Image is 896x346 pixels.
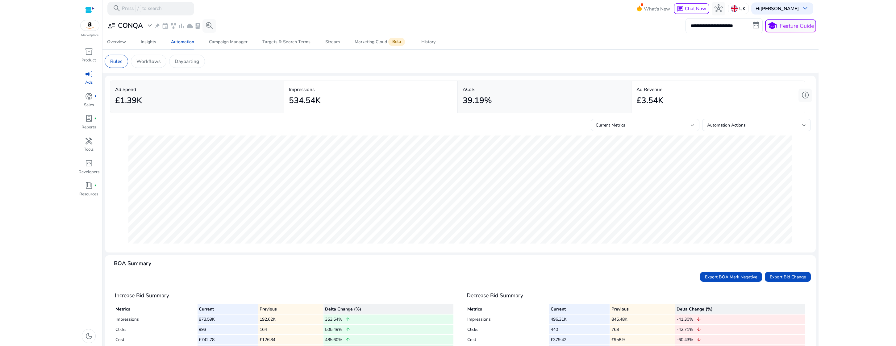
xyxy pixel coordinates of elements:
span: search_insights [205,22,213,30]
td: -60.43% [675,335,805,344]
span: event [162,23,169,29]
span: campaign [85,70,93,78]
a: code_blocksDevelopers [78,158,100,180]
span: bar_chart [178,23,185,29]
td: 505.49% [323,325,453,334]
th: Current [198,304,258,314]
img: uk.svg [731,5,738,12]
span: handyman [85,137,93,145]
img: amazon.svg [81,20,99,31]
th: Delta Change (%) [323,304,453,314]
p: Product [81,57,96,64]
button: Export BOA Mark Negative [700,272,762,282]
button: Export Bid Change [765,272,811,282]
p: UK [739,3,746,14]
td: 496.31K [549,315,609,324]
span: arrow_upward [345,317,351,322]
h2: 534.54K [289,96,321,106]
h2: £1.39K [115,96,142,106]
p: Ad Spend [115,86,279,93]
span: fiber_manual_record [94,184,97,187]
td: 192.62K [258,315,323,324]
span: search [113,4,121,12]
h2: £3.54K [636,96,663,106]
span: keyboard_arrow_down [801,4,809,12]
p: Resources [79,191,98,198]
p: Feature Guide [780,22,814,30]
span: Export Bid Change [770,274,806,280]
span: Chat Now [685,5,706,12]
h4: BOA Summary [114,260,151,267]
a: inventory_2Product [78,46,100,69]
td: £379.42 [549,335,609,344]
span: hub [715,4,723,12]
h4: Increase Bid Summary [115,292,454,299]
th: Previous [610,304,675,314]
td: 993 [198,325,258,334]
p: Ads [85,80,93,86]
button: hub [712,2,725,15]
span: lab_profile [85,115,93,123]
p: Marketplace [81,33,98,38]
p: Hi [756,6,799,11]
td: 440 [549,325,609,334]
div: Campaign Manager [209,40,248,44]
span: donut_small [85,92,93,100]
p: Ad Revenue [636,86,800,93]
span: cloud [186,23,193,29]
td: 485.60% [323,335,453,344]
p: Tools [84,147,94,153]
span: code_blocks [85,159,93,167]
td: -42.71% [675,325,805,334]
td: Clicks [115,325,197,334]
button: chatChat Now [674,3,709,14]
p: Sales [84,102,94,108]
span: chat [677,6,684,12]
td: -41.30% [675,315,805,324]
td: £742.78 [198,335,258,344]
td: £126.84 [258,335,323,344]
span: arrow_downward [696,337,702,343]
th: Delta Change (%) [675,304,805,314]
span: arrow_downward [696,327,702,332]
a: lab_profilefiber_manual_recordReports [78,113,100,135]
td: Clicks [467,325,548,334]
td: 768 [610,325,675,334]
th: Current [549,304,609,314]
td: Cost [467,335,548,344]
h2: 39.19% [463,96,492,106]
td: Impressions [115,315,197,324]
td: 164 [258,325,323,334]
button: search_insights [202,19,216,33]
h4: Decrease Bid Summary [467,292,806,299]
p: Rules [110,58,122,65]
span: Automation Actions [707,122,746,128]
div: Automation [171,40,194,44]
a: campaignAds [78,69,100,91]
span: arrow_upward [345,327,351,332]
td: £958.9 [610,335,675,344]
span: family_history [170,23,177,29]
span: Export BOA Mark Negative [705,274,757,280]
span: user_attributes [107,22,115,30]
div: Stream [325,40,340,44]
p: Reports [81,124,96,131]
span: expand_more [146,22,154,30]
span: school [767,21,777,31]
a: handymanTools [78,135,100,158]
span: lab_profile [194,23,201,29]
td: 845.48K [610,315,675,324]
span: arrow_downward [696,317,702,322]
p: Press to search [122,5,162,12]
button: add_circle [798,89,812,102]
span: wand_stars [154,23,160,29]
span: Current Metrics [596,122,625,128]
span: dark_mode [85,332,93,340]
p: Developers [78,169,99,175]
th: Metrics [115,304,197,314]
b: [PERSON_NAME] [761,5,799,12]
a: book_4fiber_manual_recordResources [78,180,100,202]
span: arrow_upward [345,337,351,343]
td: 873.59K [198,315,258,324]
td: Impressions [467,315,548,324]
